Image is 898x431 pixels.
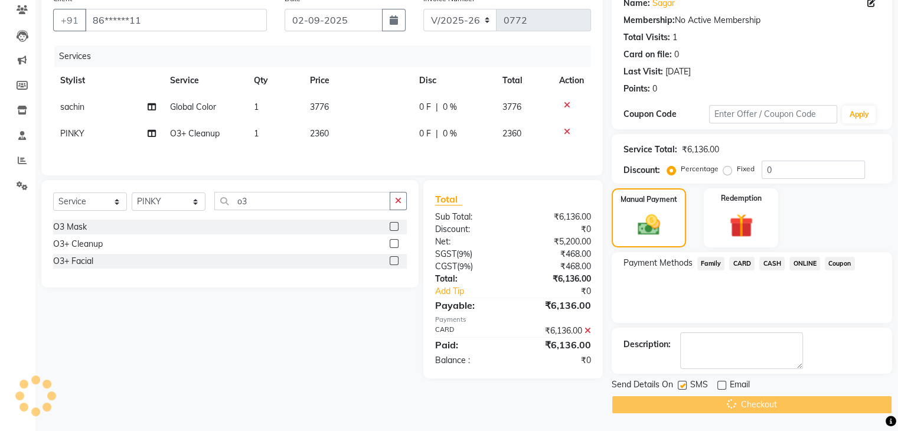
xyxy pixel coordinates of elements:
[435,261,457,272] span: CGST
[310,102,329,112] span: 3776
[623,143,677,156] div: Service Total:
[681,164,719,174] label: Percentage
[426,248,513,260] div: ( )
[502,128,521,139] span: 2360
[60,102,84,112] span: sachin
[459,249,470,259] span: 9%
[513,248,600,260] div: ₹468.00
[665,66,691,78] div: [DATE]
[612,378,673,393] span: Send Details On
[631,212,667,238] img: _cash.svg
[163,67,247,94] th: Service
[54,45,600,67] div: Services
[419,128,431,140] span: 0 F
[254,128,259,139] span: 1
[435,315,591,325] div: Payments
[623,14,675,27] div: Membership:
[170,102,216,112] span: Global Color
[443,128,457,140] span: 0 %
[426,298,513,312] div: Payable:
[426,211,513,223] div: Sub Total:
[495,67,552,94] th: Total
[623,108,709,120] div: Coupon Code
[623,66,663,78] div: Last Visit:
[709,105,838,123] input: Enter Offer / Coupon Code
[443,101,457,113] span: 0 %
[513,273,600,285] div: ₹6,136.00
[419,101,431,113] span: 0 F
[426,354,513,367] div: Balance :
[513,338,600,352] div: ₹6,136.00
[53,238,103,250] div: O3+ Cleanup
[426,223,513,236] div: Discount:
[513,236,600,248] div: ₹5,200.00
[436,128,438,140] span: |
[247,67,303,94] th: Qty
[842,106,876,123] button: Apply
[674,48,679,61] div: 0
[170,128,220,139] span: O3+ Cleanup
[513,211,600,223] div: ₹6,136.00
[623,83,650,95] div: Points:
[722,211,760,240] img: _gift.svg
[825,257,855,270] span: Coupon
[737,164,755,174] label: Fixed
[527,285,599,298] div: ₹0
[426,236,513,248] div: Net:
[60,128,84,139] span: PINKY
[729,257,755,270] span: CARD
[85,9,267,31] input: Search by Name/Mobile/Email/Code
[623,338,671,351] div: Description:
[426,273,513,285] div: Total:
[513,354,600,367] div: ₹0
[623,257,693,269] span: Payment Methods
[623,14,880,27] div: No Active Membership
[552,67,591,94] th: Action
[426,285,527,298] a: Add Tip
[789,257,820,270] span: ONLINE
[623,164,660,177] div: Discount:
[303,67,412,94] th: Price
[435,249,456,259] span: SGST
[652,83,657,95] div: 0
[459,262,471,271] span: 9%
[623,48,672,61] div: Card on file:
[436,101,438,113] span: |
[682,143,719,156] div: ₹6,136.00
[513,298,600,312] div: ₹6,136.00
[697,257,725,270] span: Family
[435,193,462,205] span: Total
[53,67,163,94] th: Stylist
[426,260,513,273] div: ( )
[254,102,259,112] span: 1
[53,221,87,233] div: O3 Mask
[412,67,495,94] th: Disc
[214,192,390,210] input: Search or Scan
[426,338,513,352] div: Paid:
[53,9,86,31] button: +91
[672,31,677,44] div: 1
[621,194,677,205] label: Manual Payment
[513,260,600,273] div: ₹468.00
[730,378,750,393] span: Email
[721,193,762,204] label: Redemption
[426,325,513,337] div: CARD
[513,223,600,236] div: ₹0
[502,102,521,112] span: 3776
[513,325,600,337] div: ₹6,136.00
[310,128,329,139] span: 2360
[53,255,93,267] div: O3+ Facial
[759,257,785,270] span: CASH
[623,31,670,44] div: Total Visits:
[690,378,708,393] span: SMS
